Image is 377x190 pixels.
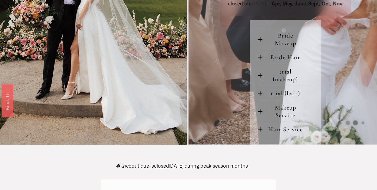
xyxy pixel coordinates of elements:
[262,104,312,119] span: Makeup Service
[154,163,169,169] span: closed
[262,126,312,133] span: Hair Service
[258,28,312,50] button: Bride Makeup
[262,68,312,83] span: trial (makeup)
[258,64,312,86] button: trial (makeup)
[262,90,312,97] span: trial (hair)
[258,122,312,136] button: Hair Service
[258,50,312,64] button: Bride Hair
[262,54,312,61] span: Bride Hair
[116,163,128,169] em: ✽ the
[258,100,312,122] button: Makeup Service
[116,164,248,169] p: boutique is [DATE] during peak season months
[258,86,312,100] button: trial (hair)
[262,32,312,47] span: Bride Makeup
[272,1,342,7] strong: Apr, May, June, Sept, Oct, Nov
[2,84,13,117] a: Book Us
[266,1,344,7] span: in
[250,1,266,7] em: [DATE]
